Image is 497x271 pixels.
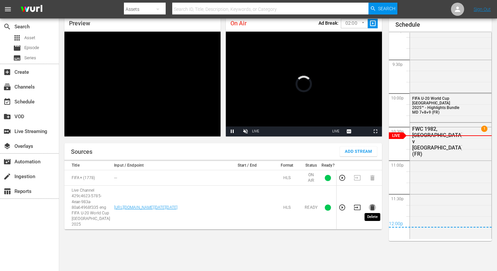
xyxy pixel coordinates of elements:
button: Picture-in-Picture [356,126,369,136]
div: FWC 1982, [GEOGRAPHIC_DATA] v [GEOGRAPHIC_DATA] (FR) [412,126,462,157]
span: Episode [24,44,39,51]
span: Overlays [3,142,11,150]
th: Title [64,161,112,170]
button: Seek to live, currently behind live [329,126,343,136]
span: Schedule [3,98,11,106]
th: Ready? [319,161,337,170]
h1: Sources [71,149,92,155]
td: Live Channel 429c4623-5785-4eae-983a-80a64968f335 eng FIFA U-20 World Cup [GEOGRAPHIC_DATA] 2025 [64,186,112,230]
div: Video Player [226,32,382,136]
span: VOD [3,113,11,121]
img: ans4CAIJ8jUAAAAAAAAAAAAAAAAAAAAAAAAgQb4GAAAAAAAAAAAAAAAAAAAAAAAAJMjXAAAAAAAAAAAAAAAAAAAAAAAAgAT5G... [16,2,47,17]
span: Ingestion [3,173,11,180]
span: LIVE [332,129,340,133]
span: Preview [69,20,90,27]
span: Add Stream [345,148,372,155]
span: Reports [3,187,11,195]
div: 02:00 [341,17,368,30]
span: Automation [3,158,11,166]
button: Unmute [239,126,252,136]
button: Pause [226,126,239,136]
td: --- [112,170,224,186]
a: Sign Out [474,7,491,12]
td: FIFA+ (1778) [64,170,112,186]
span: Search [3,23,11,31]
th: Status [303,161,319,170]
p: Ad Break: [319,20,339,26]
td: HLS [271,186,303,230]
div: LIVE [252,126,259,136]
span: On Air [230,20,247,27]
span: Live Streaming [3,127,11,135]
div: 12:00p [389,221,492,228]
th: Format [271,161,303,170]
button: Search [368,3,397,14]
span: Series [13,54,21,62]
span: Asset [13,34,21,42]
button: Transition [354,204,361,211]
td: READY [303,186,319,230]
span: Episode [13,44,21,52]
span: Series [24,55,36,61]
span: FIFA U-20 World Cup [GEOGRAPHIC_DATA] 2025™ - Highlights Bundle MD 7+8+9 (FR) [412,96,459,115]
span: Search [378,3,395,14]
td: ON AIR [303,170,319,186]
span: 1 [481,125,487,132]
button: Add Stream [340,147,377,156]
td: HLS [271,170,303,186]
span: menu [4,5,12,13]
button: Fullscreen [369,126,382,136]
h1: Schedule [395,21,492,28]
div: Video Player [64,32,221,136]
button: Captions [343,126,356,136]
button: Preview Stream [339,204,346,211]
span: Channels [3,83,11,91]
span: Asset [24,35,35,41]
span: Create [3,68,11,76]
th: Start / End [224,161,271,170]
th: Input / Endpoint [112,161,224,170]
span: slideshow_sharp [369,20,377,27]
a: [URL][DOMAIN_NAME][DATE][DATE] [114,205,177,210]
